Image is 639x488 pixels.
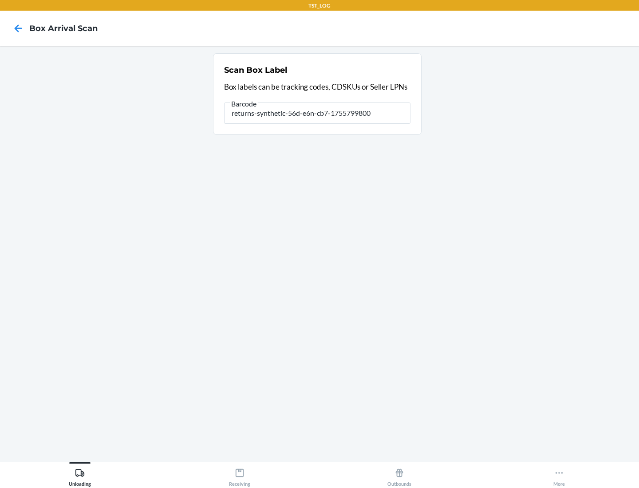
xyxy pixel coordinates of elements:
h4: Box Arrival Scan [29,23,98,34]
button: More [479,462,639,487]
div: Outbounds [387,464,411,487]
button: Receiving [160,462,319,487]
input: Barcode [224,102,410,124]
div: Receiving [229,464,250,487]
h2: Scan Box Label [224,64,287,76]
div: Unloading [69,464,91,487]
span: Barcode [230,99,258,108]
p: Box labels can be tracking codes, CDSKUs or Seller LPNs [224,81,410,93]
div: More [553,464,565,487]
button: Outbounds [319,462,479,487]
p: TST_LOG [308,2,331,10]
